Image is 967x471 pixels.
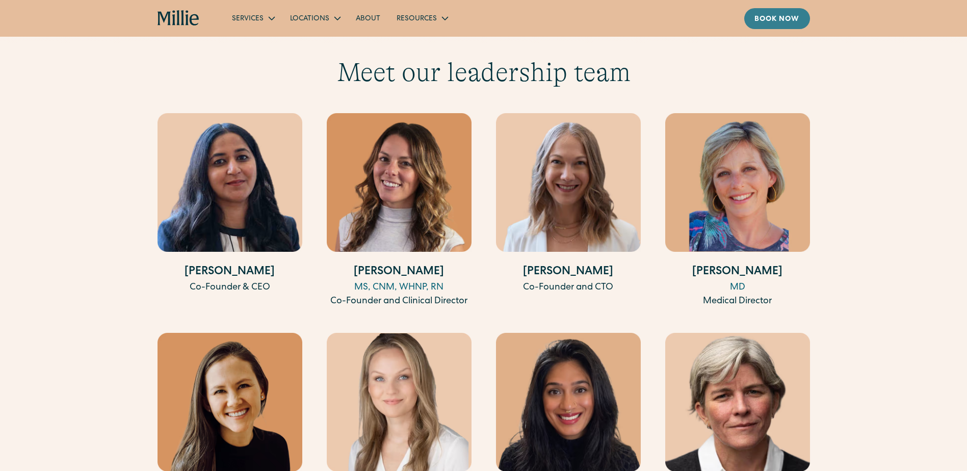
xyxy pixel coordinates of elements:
[496,264,641,281] h4: [PERSON_NAME]
[327,295,472,308] div: Co-Founder and Clinical Director
[327,264,472,281] h4: [PERSON_NAME]
[665,264,810,281] h4: [PERSON_NAME]
[327,281,472,295] div: MS, CNM, WHNP, RN
[496,281,641,295] div: Co-Founder and CTO
[282,10,348,27] div: Locations
[224,10,282,27] div: Services
[158,57,810,88] h3: Meet our leadership team
[754,14,800,25] div: Book now
[290,14,329,24] div: Locations
[158,281,302,295] div: Co-Founder & CEO
[348,10,388,27] a: About
[158,10,200,27] a: home
[397,14,437,24] div: Resources
[388,10,455,27] div: Resources
[158,264,302,281] h4: [PERSON_NAME]
[665,281,810,295] div: MD
[744,8,810,29] a: Book now
[232,14,264,24] div: Services
[665,295,810,308] div: Medical Director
